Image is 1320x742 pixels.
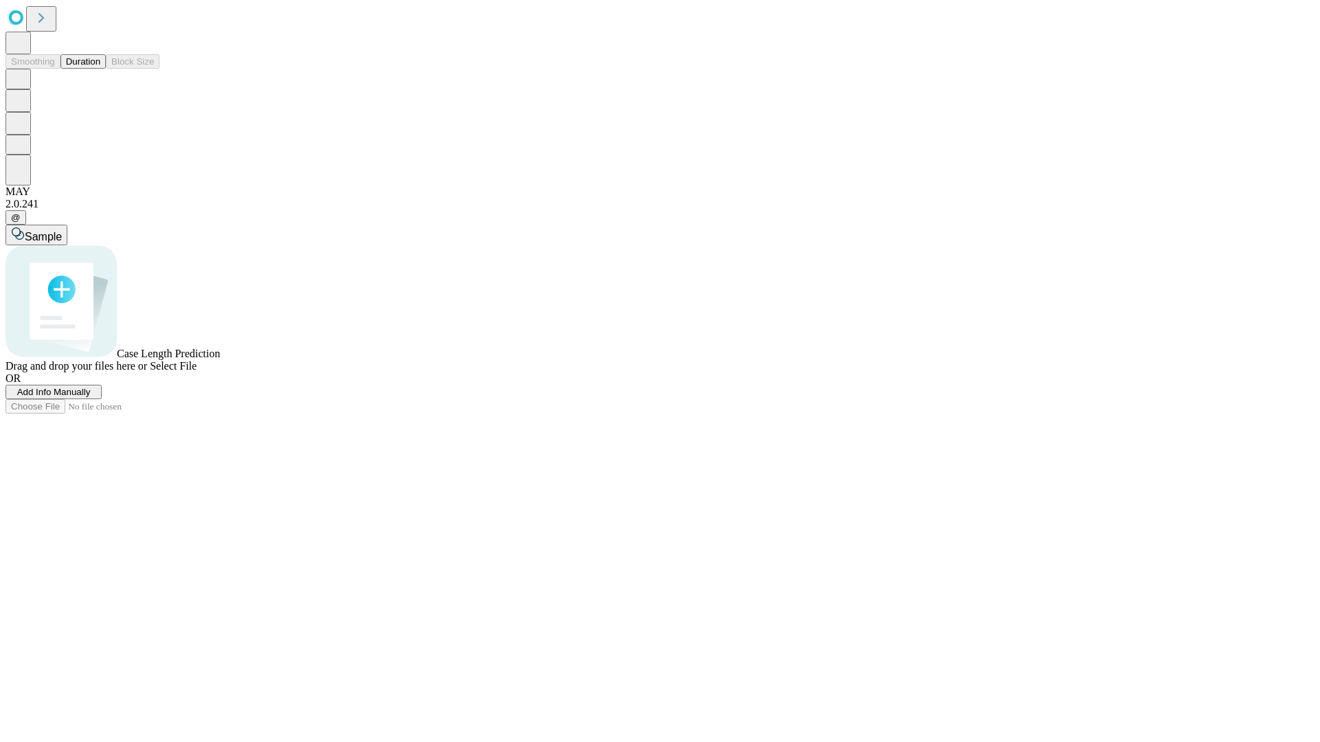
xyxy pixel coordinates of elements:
[5,225,67,245] button: Sample
[5,385,102,399] button: Add Info Manually
[60,54,106,69] button: Duration
[11,212,21,223] span: @
[5,54,60,69] button: Smoothing
[117,348,220,359] span: Case Length Prediction
[5,372,21,384] span: OR
[5,185,1314,198] div: MAY
[5,210,26,225] button: @
[25,231,62,243] span: Sample
[5,360,147,372] span: Drag and drop your files here or
[17,387,91,397] span: Add Info Manually
[106,54,159,69] button: Block Size
[5,198,1314,210] div: 2.0.241
[150,360,197,372] span: Select File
